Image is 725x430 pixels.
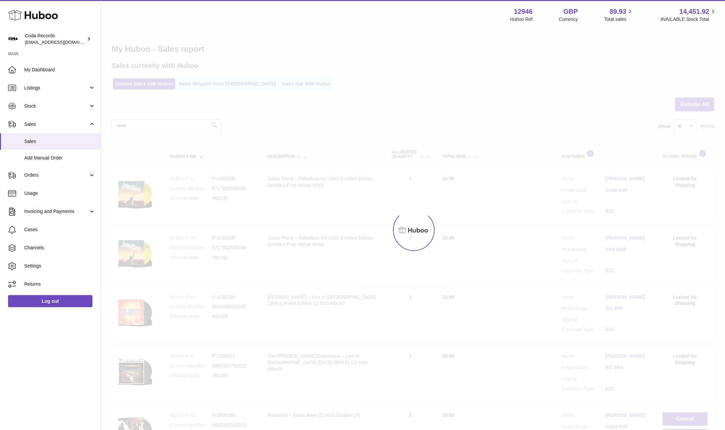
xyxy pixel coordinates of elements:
[24,263,95,269] span: Settings
[24,226,95,233] span: Cases
[604,16,634,23] span: Total sales
[559,16,578,23] div: Currency
[8,34,18,44] img: haz@pcatmedia.com
[510,16,533,23] div: Huboo Ref
[24,281,95,287] span: Returns
[604,7,634,23] a: 89.93 Total sales
[25,33,85,45] div: Coda Records
[660,7,717,23] a: 14,451.92 AVAILABLE Stock Total
[24,155,95,161] span: Add Manual Order
[679,7,709,16] span: 14,451.92
[24,190,95,196] span: Usage
[24,121,88,128] span: Sales
[24,67,95,73] span: My Dashboard
[24,103,88,109] span: Stock
[609,7,626,16] span: 89.93
[24,172,88,178] span: Orders
[24,138,95,145] span: Sales
[563,7,578,16] strong: GBP
[25,39,99,45] span: [EMAIL_ADDRESS][DOMAIN_NAME]
[660,16,717,23] span: AVAILABLE Stock Total
[24,208,88,215] span: Invoicing and Payments
[514,7,533,16] strong: 12946
[24,245,95,251] span: Channels
[24,85,88,91] span: Listings
[8,295,92,307] a: Log out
